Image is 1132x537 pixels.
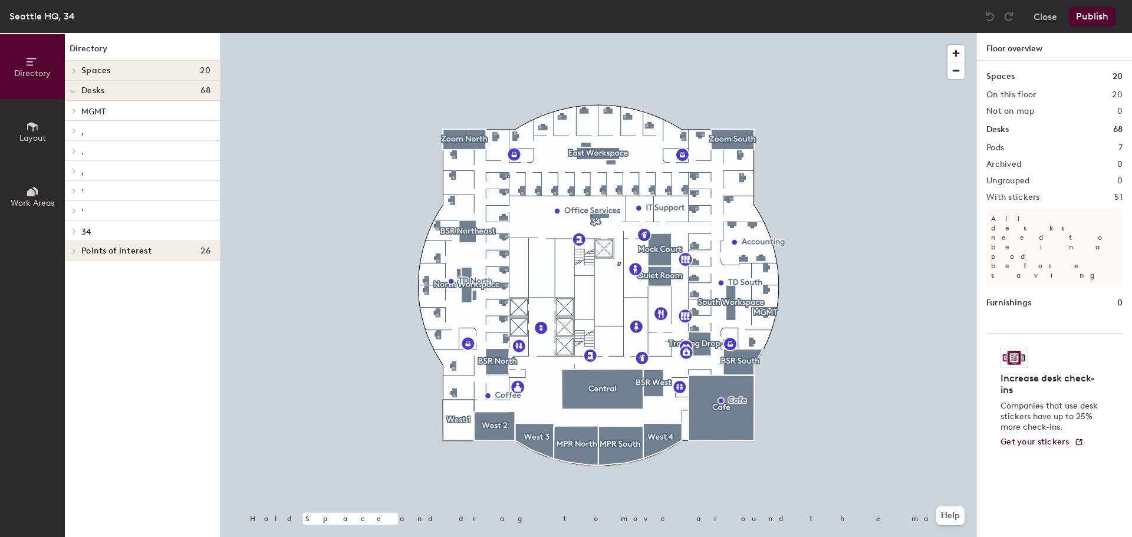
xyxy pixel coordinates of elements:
[81,66,111,75] span: Spaces
[1113,70,1123,83] h1: 20
[1001,437,1084,447] a: Get your stickers
[986,160,1021,169] h2: Archived
[984,11,996,22] img: Undo
[986,176,1030,186] h2: Ungrouped
[1112,90,1123,100] h2: 20
[1001,348,1028,368] img: Sticker logo
[1001,401,1101,433] p: Companies that use desk stickers have up to 25% more check-ins.
[200,246,210,256] span: 26
[1117,176,1123,186] h2: 0
[977,33,1132,61] h1: Floor overview
[1117,107,1123,116] h2: 0
[1114,193,1123,202] h2: 51
[986,90,1036,100] h2: On this floor
[1117,160,1123,169] h2: 0
[1117,296,1123,309] h1: 0
[1069,7,1115,26] button: Publish
[986,193,1040,202] h2: With stickers
[14,68,51,78] span: Directory
[1003,11,1015,22] img: Redo
[81,86,104,95] span: Desks
[986,70,1015,83] h1: Spaces
[81,246,152,256] span: Points of interest
[1001,437,1070,447] span: Get your stickers
[1118,143,1123,153] h2: 7
[986,209,1123,285] p: All desks need to be in a pod before saving
[81,127,84,137] span: ,
[81,187,83,197] span: '
[200,66,210,75] span: 20
[936,506,965,525] button: Help
[9,9,75,24] div: Seattle HQ, 34
[200,86,210,95] span: 68
[81,207,83,217] span: '
[81,167,84,177] span: ,
[986,123,1009,136] h1: Desks
[986,296,1031,309] h1: Furnishings
[81,227,91,237] span: 34
[19,133,46,143] span: Layout
[65,42,220,61] h1: Directory
[986,143,1004,153] h2: Pods
[11,198,54,208] span: Work Areas
[81,107,106,117] span: MGMT
[1001,373,1101,396] h4: Increase desk check-ins
[986,107,1034,116] h2: Not on map
[81,147,84,157] span: .
[1034,7,1057,26] button: Close
[1113,123,1123,136] h1: 68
